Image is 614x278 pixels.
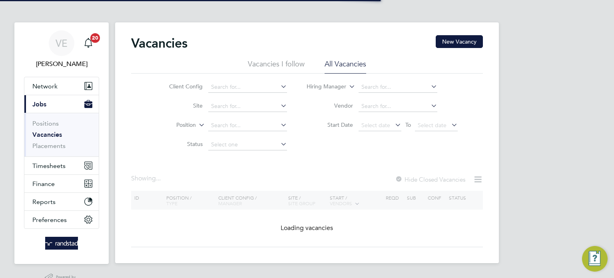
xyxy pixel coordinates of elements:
span: Jobs [32,100,46,108]
button: Timesheets [24,157,99,174]
img: randstad-logo-retina.png [45,237,78,250]
label: Position [150,121,196,129]
span: Timesheets [32,162,66,170]
button: Preferences [24,211,99,228]
span: Network [32,82,58,90]
button: Finance [24,175,99,192]
label: Hiring Manager [300,83,346,91]
a: VE[PERSON_NAME] [24,30,99,69]
input: Search for... [359,82,437,93]
span: 20 [90,33,100,43]
input: Search for... [208,82,287,93]
a: Placements [32,142,66,150]
label: Hide Closed Vacancies [395,176,465,183]
nav: Main navigation [14,22,109,264]
li: All Vacancies [325,59,366,74]
label: Start Date [307,121,353,128]
a: Go to home page [24,237,99,250]
button: Jobs [24,95,99,113]
input: Search for... [359,101,437,112]
label: Status [157,140,203,148]
span: Preferences [32,216,67,224]
div: Jobs [24,113,99,156]
h2: Vacancies [131,35,187,51]
span: Reports [32,198,56,206]
input: Search for... [208,101,287,112]
button: Engage Resource Center [582,246,608,272]
span: ... [156,174,161,182]
li: Vacancies I follow [248,59,305,74]
button: New Vacancy [436,35,483,48]
span: Select date [361,122,390,129]
label: Site [157,102,203,109]
button: Reports [24,193,99,210]
label: Client Config [157,83,203,90]
a: Vacancies [32,131,62,138]
span: Finance [32,180,55,188]
button: Network [24,77,99,95]
a: Positions [32,120,59,127]
input: Select one [208,139,287,150]
div: Showing [131,174,162,183]
span: VE [56,38,68,48]
input: Search for... [208,120,287,131]
label: Vendor [307,102,353,109]
span: Vicky Egan [24,59,99,69]
a: 20 [80,30,96,56]
span: Select date [418,122,447,129]
span: To [403,120,413,130]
